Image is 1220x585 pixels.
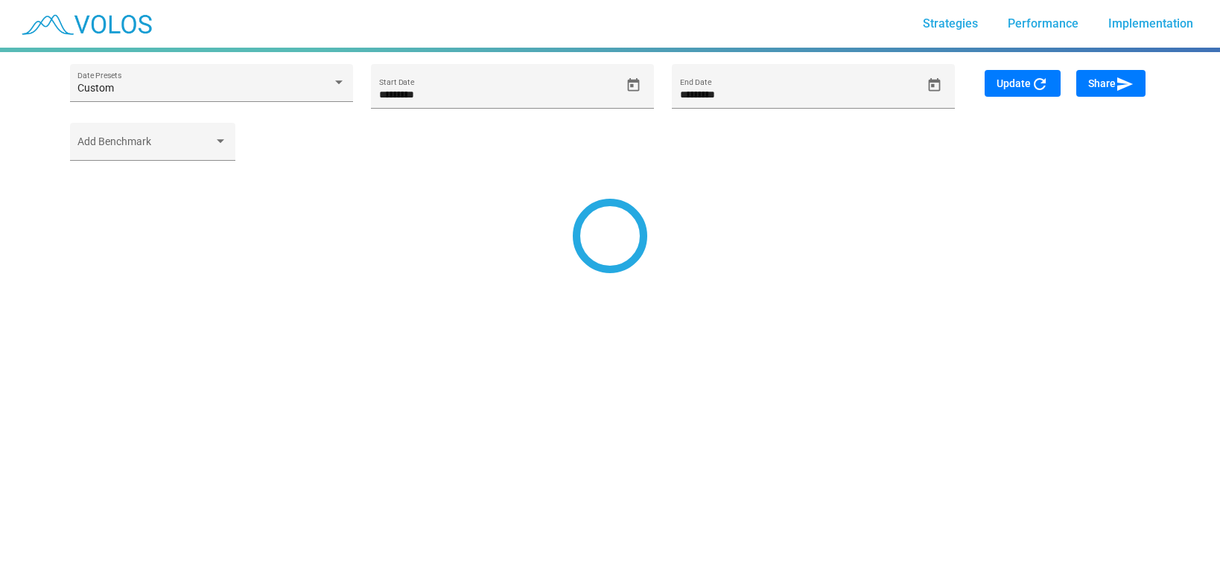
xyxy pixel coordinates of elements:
span: Custom [77,82,114,94]
span: Strategies [923,16,978,31]
span: Update [997,77,1049,89]
span: Performance [1008,16,1078,31]
a: Performance [996,10,1090,37]
mat-icon: send [1116,75,1134,93]
button: Share [1076,70,1146,97]
button: Open calendar [921,72,947,98]
span: Implementation [1108,16,1193,31]
a: Implementation [1096,10,1205,37]
a: Strategies [911,10,990,37]
button: Update [985,70,1061,97]
button: Open calendar [620,72,646,98]
img: blue_transparent.png [12,5,159,42]
span: Share [1088,77,1134,89]
mat-icon: refresh [1031,75,1049,93]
